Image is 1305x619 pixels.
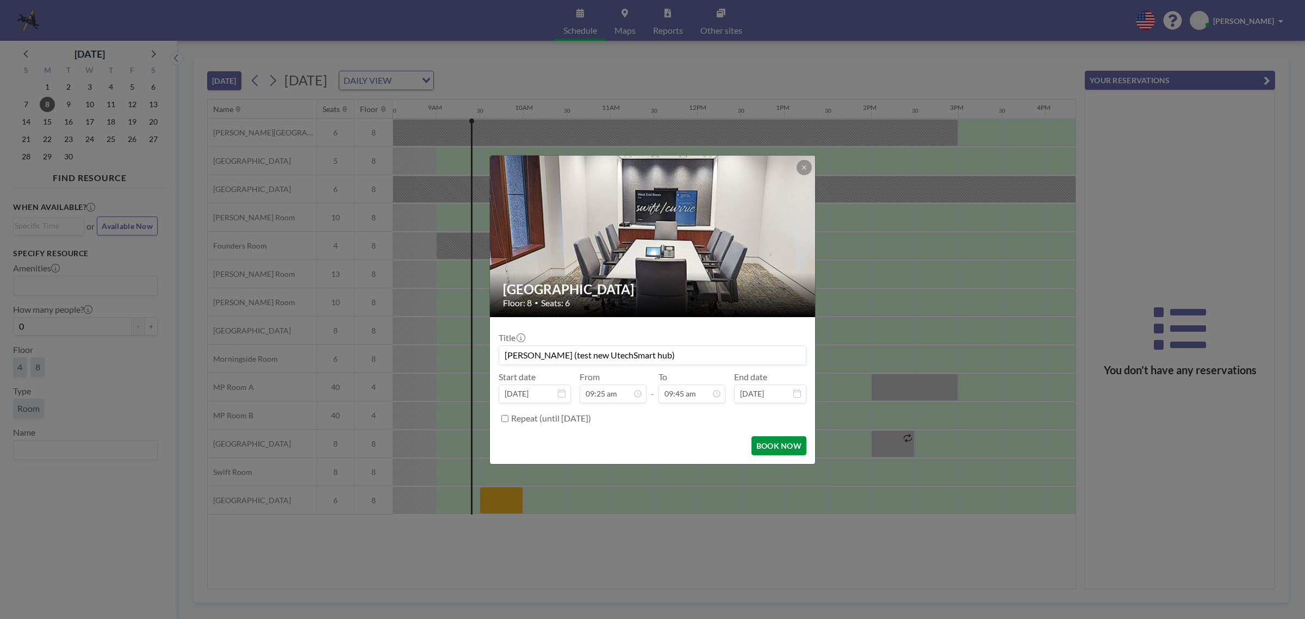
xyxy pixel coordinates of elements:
label: To [658,372,667,382]
label: Title [499,332,524,343]
span: Floor: 8 [503,298,532,308]
label: Repeat (until [DATE]) [511,413,591,424]
label: From [580,372,600,382]
input: Betsy's reservation [499,346,806,364]
span: • [535,299,538,307]
h2: [GEOGRAPHIC_DATA] [503,281,803,298]
span: - [651,375,654,399]
span: Seats: 6 [541,298,570,308]
label: End date [734,372,767,382]
label: Start date [499,372,536,382]
img: 537.jpg [490,113,816,358]
button: BOOK NOW [751,436,806,455]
